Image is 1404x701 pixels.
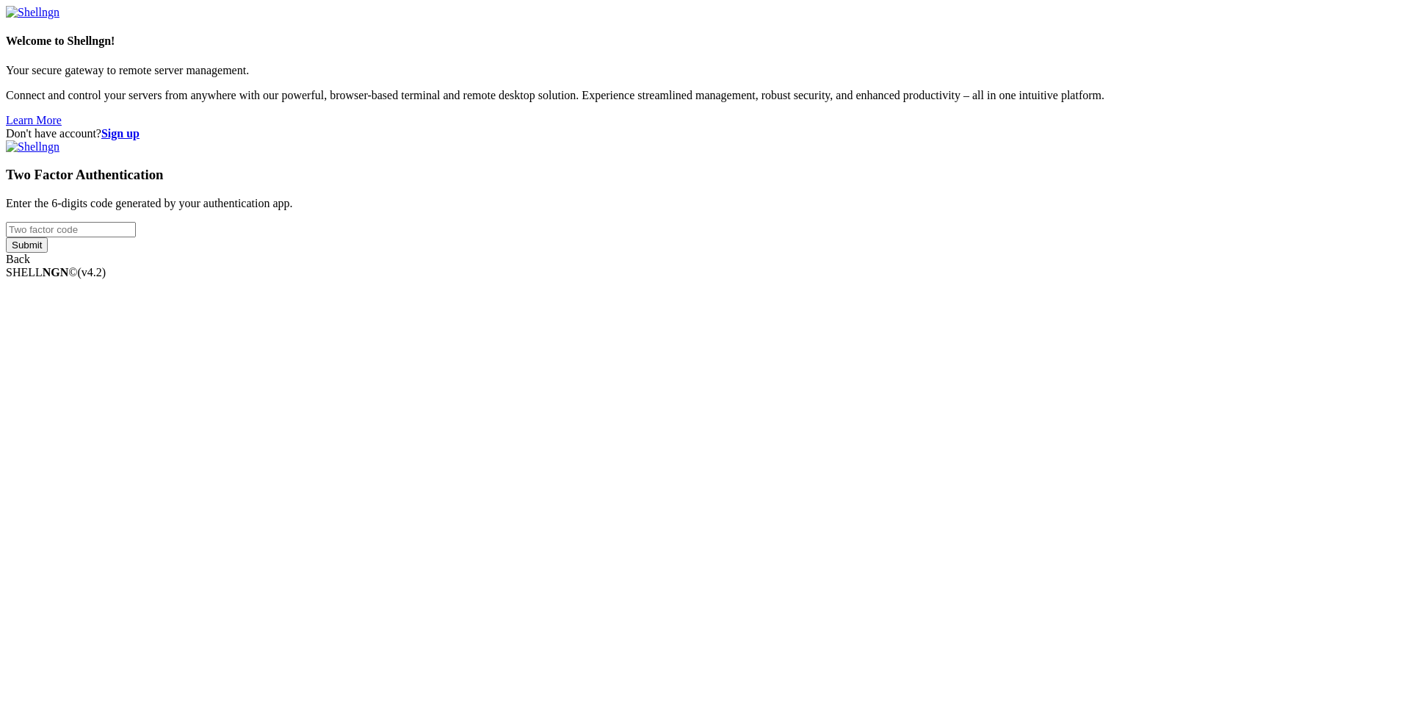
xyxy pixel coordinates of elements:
b: NGN [43,266,69,278]
p: Your secure gateway to remote server management. [6,64,1398,77]
a: Back [6,253,30,265]
div: Don't have account? [6,127,1398,140]
img: Shellngn [6,6,59,19]
p: Connect and control your servers from anywhere with our powerful, browser-based terminal and remo... [6,89,1398,102]
h3: Two Factor Authentication [6,167,1398,183]
span: 4.2.0 [78,266,106,278]
input: Submit [6,237,48,253]
p: Enter the 6-digits code generated by your authentication app. [6,197,1398,210]
a: Sign up [101,127,140,140]
input: Two factor code [6,222,136,237]
a: Learn More [6,114,62,126]
h4: Welcome to Shellngn! [6,35,1398,48]
span: SHELL © [6,266,106,278]
img: Shellngn [6,140,59,154]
